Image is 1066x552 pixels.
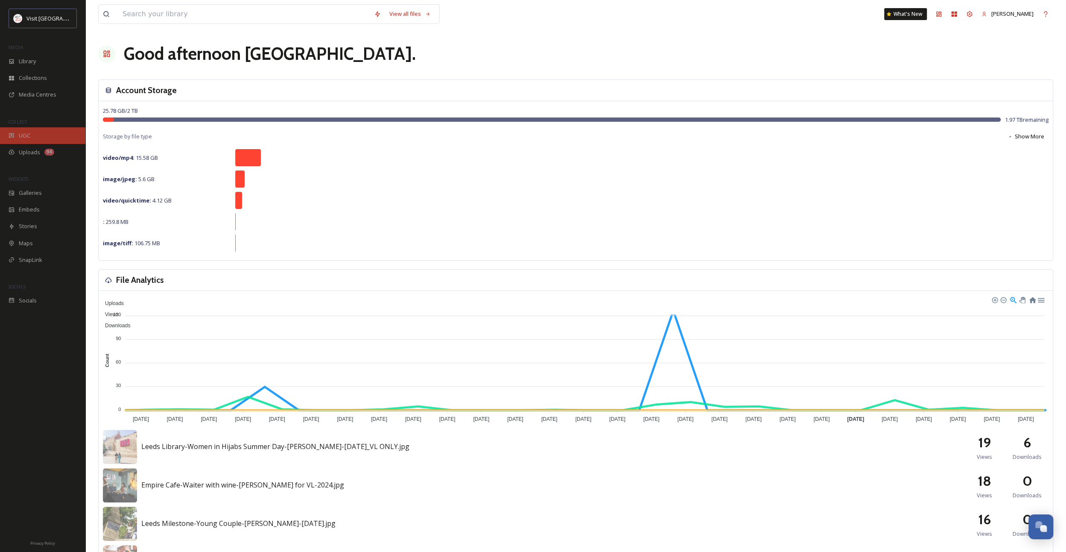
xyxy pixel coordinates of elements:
h3: File Analytics [116,274,164,286]
tspan: [DATE] [814,416,830,422]
input: Search your library [118,5,370,23]
strong: video/quicktime : [103,197,151,204]
span: Socials [19,297,37,305]
h2: 18 [978,471,991,491]
span: Uploads [99,300,124,306]
span: 15.58 GB [103,154,158,161]
div: 94 [44,149,54,156]
span: [PERSON_NAME] [991,10,1034,18]
tspan: [DATE] [575,416,591,422]
span: Views [977,453,992,461]
span: 25.78 GB / 2 TB [103,107,138,115]
span: COLLECT [9,118,27,125]
tspan: 0 [118,406,121,411]
div: Selection Zoom [1009,296,1016,303]
tspan: [DATE] [541,416,558,422]
div: Zoom Out [1000,297,1006,302]
span: Downloads [1013,453,1042,461]
span: Views [977,530,992,538]
tspan: [DATE] [711,416,727,422]
span: Downloads [1013,530,1042,538]
span: Library [19,57,36,65]
img: 46ff4dbc-7c4d-4857-84b7-8b24a9086526.jpg [103,507,137,541]
tspan: [DATE] [439,416,456,422]
span: Empire Cafe-Waiter with wine-[PERSON_NAME] for VL-2024.jpg [141,480,344,490]
tspan: [DATE] [201,416,217,422]
strong: image/tiff : [103,239,133,247]
strong: video/mp4 : [103,154,134,161]
tspan: [DATE] [678,416,694,422]
strong: image/jpeg : [103,175,137,183]
span: Leeds Library-Women in Hijabs Summer Day-[PERSON_NAME]-[DATE]_VL ONLY.jpg [141,442,409,451]
span: SnapLink [19,256,42,264]
span: Embeds [19,206,40,214]
tspan: [DATE] [337,416,353,422]
tspan: [DATE] [473,416,489,422]
a: Privacy Policy [30,537,55,548]
h2: 0 [1022,509,1032,530]
span: 1.97 TB remaining [1005,116,1048,124]
div: Zoom In [991,297,997,302]
div: Menu [1037,296,1044,303]
tspan: 60 [116,359,121,364]
span: Downloads [1013,491,1042,499]
a: [PERSON_NAME] [977,6,1038,22]
tspan: [DATE] [405,416,421,422]
h2: 0 [1022,471,1032,491]
div: Panning [1019,297,1024,302]
span: Storage by file type [103,132,152,141]
span: Views [977,491,992,499]
text: Count [105,353,110,367]
tspan: [DATE] [303,416,319,422]
tspan: [DATE] [745,416,762,422]
button: Open Chat [1028,514,1053,539]
span: Galleries [19,189,42,197]
tspan: [DATE] [847,416,864,422]
h2: 19 [978,432,991,453]
span: Uploads [19,148,40,156]
span: WIDGETS [9,176,28,182]
img: 0315020b-80cd-42e2-9c3f-0e036428f776.jpg [103,468,137,502]
span: Media Centres [19,91,56,99]
h3: Account Storage [116,84,177,97]
a: View all files [385,6,435,22]
span: Leeds Milestone-Young Couple-[PERSON_NAME]-[DATE].jpg [141,519,336,528]
tspan: [DATE] [167,416,183,422]
tspan: [DATE] [269,416,285,422]
a: What's New [884,8,927,20]
span: 5.6 GB [103,175,155,183]
tspan: [DATE] [1018,416,1034,422]
strong: : [103,218,105,226]
tspan: 90 [116,336,121,341]
h2: 6 [1023,432,1031,453]
span: UGC [19,132,30,140]
span: SOCIALS [9,283,26,290]
span: Stories [19,222,37,230]
h2: 16 [978,509,991,530]
span: Privacy Policy [30,540,55,546]
tspan: [DATE] [916,416,932,422]
span: Visit [GEOGRAPHIC_DATA] [26,14,93,22]
span: Views [99,311,119,317]
button: Show More [1003,128,1048,145]
tspan: [DATE] [507,416,523,422]
span: 4.12 GB [103,197,172,204]
tspan: 120 [113,312,121,317]
img: 6c6e615e-f823-4de8-b816-69469397eb1a.jpg [103,430,137,464]
tspan: [DATE] [882,416,898,422]
tspan: [DATE] [235,416,251,422]
span: 106.75 MB [103,239,160,247]
span: Maps [19,239,33,247]
span: Collections [19,74,47,82]
span: MEDIA [9,44,23,50]
tspan: [DATE] [371,416,387,422]
h1: Good afternoon [GEOGRAPHIC_DATA] . [124,41,416,67]
span: Downloads [99,323,130,329]
tspan: [DATE] [133,416,149,422]
tspan: [DATE] [949,416,966,422]
img: download%20(3).png [14,14,22,23]
div: Reset Zoom [1028,296,1036,303]
span: 259.8 MB [103,218,129,226]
